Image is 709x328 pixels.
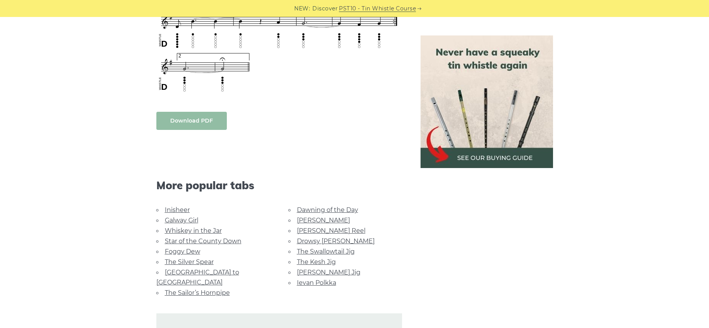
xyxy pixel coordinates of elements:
a: Galway Girl [165,217,198,224]
span: Discover [312,4,338,13]
a: [PERSON_NAME] [297,217,350,224]
a: The Silver Spear [165,258,214,266]
a: Drowsy [PERSON_NAME] [297,237,375,245]
a: The Sailor’s Hornpipe [165,289,230,296]
a: Foggy Dew [165,248,200,255]
a: [PERSON_NAME] Reel [297,227,365,234]
a: [GEOGRAPHIC_DATA] to [GEOGRAPHIC_DATA] [156,269,239,286]
a: PST10 - Tin Whistle Course [339,4,416,13]
a: Star of the County Down [165,237,241,245]
a: Ievan Polkka [297,279,336,286]
a: The Swallowtail Jig [297,248,355,255]
a: Dawning of the Day [297,206,358,214]
img: tin whistle buying guide [421,35,553,168]
a: Download PDF [156,112,227,130]
a: The Kesh Jig [297,258,336,266]
span: More popular tabs [156,179,402,192]
a: Whiskey in the Jar [165,227,222,234]
a: [PERSON_NAME] Jig [297,269,360,276]
span: NEW: [294,4,310,13]
a: Inisheer [165,206,190,214]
